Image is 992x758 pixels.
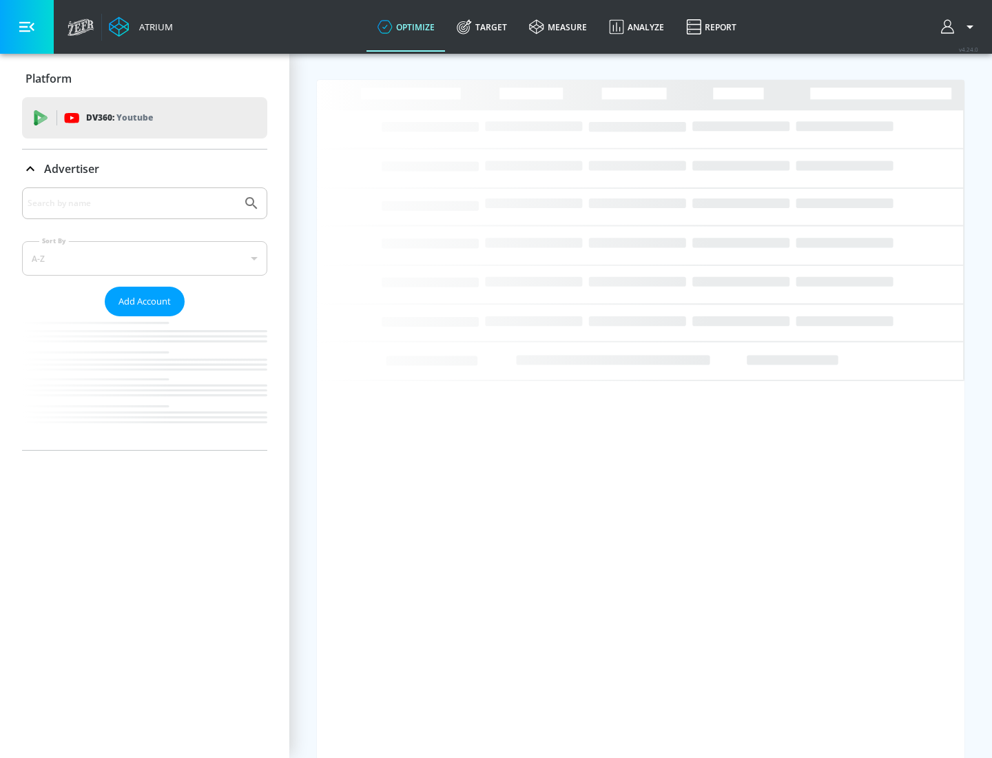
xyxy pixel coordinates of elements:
[134,21,173,33] div: Atrium
[105,287,185,316] button: Add Account
[116,110,153,125] p: Youtube
[959,45,978,53] span: v 4.24.0
[22,187,267,450] div: Advertiser
[22,316,267,450] nav: list of Advertiser
[22,59,267,98] div: Platform
[118,294,171,309] span: Add Account
[446,2,518,52] a: Target
[22,150,267,188] div: Advertiser
[109,17,173,37] a: Atrium
[28,194,236,212] input: Search by name
[518,2,598,52] a: measure
[22,241,267,276] div: A-Z
[39,236,69,245] label: Sort By
[44,161,99,176] p: Advertiser
[22,97,267,139] div: DV360: Youtube
[366,2,446,52] a: optimize
[86,110,153,125] p: DV360:
[25,71,72,86] p: Platform
[675,2,747,52] a: Report
[598,2,675,52] a: Analyze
